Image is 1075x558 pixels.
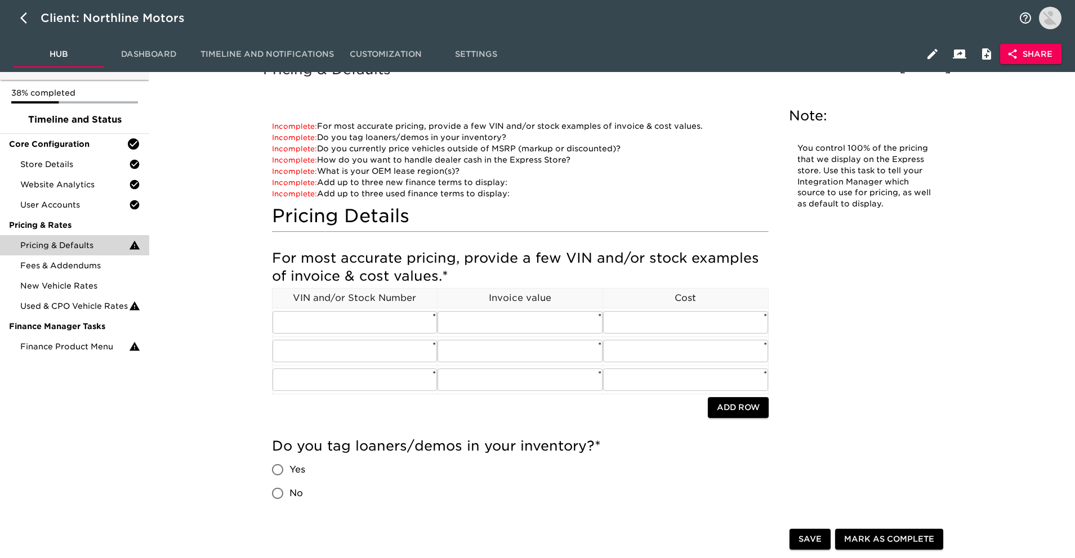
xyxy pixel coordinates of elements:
span: Incomplete: [272,167,317,175]
button: Share [1000,44,1061,65]
p: You control 100% of the pricing that we display on the Express store. Use this task to tell your ... [797,143,933,210]
span: Settings [438,47,514,61]
span: Pricing & Rates [9,219,140,231]
p: 38% completed [11,87,138,98]
button: Edit Hub [919,40,946,67]
button: Internal Notes and Comments [973,40,1000,67]
span: User Accounts [20,199,129,210]
span: New Vehicle Rates [20,280,140,291]
a: For most accurate pricing, provide a few VIN and/or stock examples of invoice & cost values. [272,121,703,130]
span: Store Details [20,159,129,170]
h5: For most accurate pricing, provide a few VIN and/or stock examples of invoice & cost values. [272,249,769,285]
a: Do you currently price vehicles outside of MSRP (markup or discounted)? [272,144,621,153]
span: Core Configuration [9,138,127,150]
span: Hub [20,47,97,61]
p: Cost [603,291,768,305]
span: Incomplete: [272,145,317,153]
span: Dashboard [110,47,187,61]
h5: Do you tag loaners/demos in your inventory? [272,437,769,455]
span: Timeline and Status [9,113,140,127]
span: Save [799,532,822,546]
span: Finance Product Menu [20,341,129,352]
a: How do you want to handle dealer cash in the Express Store? [272,155,570,164]
h5: Note: [789,107,941,125]
span: Incomplete: [272,190,317,198]
a: Add up to three used finance terms to display: [272,189,510,198]
span: Incomplete: [272,156,317,164]
button: Client View [946,40,973,67]
img: Profile [1039,7,1061,29]
button: Add Row [708,397,769,418]
a: Add up to three new finance terms to display: [272,178,507,187]
button: Save [789,529,831,550]
span: Fees & Addendums [20,260,140,271]
span: Mark as Complete [844,532,934,546]
span: Incomplete: [272,122,317,130]
span: Finance Manager Tasks [9,321,140,332]
span: Timeline and Notifications [200,47,334,61]
span: Website Analytics [20,179,129,190]
span: Used & CPO Vehicle Rates [20,300,129,312]
button: Mark as Complete [835,529,943,550]
span: Incomplete: [272,133,317,142]
div: Client: Northline Motors [41,9,200,27]
span: Incomplete: [272,178,317,187]
a: What is your OEM lease region(s)? [272,166,460,175]
span: Add Row [717,400,760,415]
span: Pricing & Defaults [20,240,129,251]
p: Invoice value [438,291,603,305]
a: Do you tag loaners/demos in your inventory? [272,133,506,142]
p: VIN and/or Stock Number [273,291,438,305]
span: Yes [289,463,305,476]
span: Customization [347,47,424,61]
button: notifications [1012,4,1039,31]
span: Share [1009,47,1052,61]
h4: Pricing Details [272,205,769,227]
span: No [289,487,303,500]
